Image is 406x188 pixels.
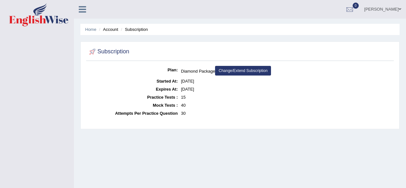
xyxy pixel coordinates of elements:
dd: 15 [181,93,392,101]
a: Change/Extend Subscription [215,66,271,76]
li: Subscription [119,26,148,32]
a: Home [85,27,96,32]
dd: 30 [181,109,392,117]
dt: Expires At: [88,85,178,93]
dt: Attempts Per Practice Question [88,109,178,117]
dt: Mock Tests : [88,101,178,109]
dd: Diamond Package [181,66,392,77]
dd: [DATE] [181,77,392,85]
h2: Subscription [88,47,129,57]
span: 0 [353,3,359,9]
dt: Started At: [88,77,178,85]
li: Account [97,26,118,32]
dt: Plan: [88,66,178,74]
dt: Practice Tests : [88,93,178,101]
dd: 40 [181,101,392,109]
dd: [DATE] [181,85,392,93]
